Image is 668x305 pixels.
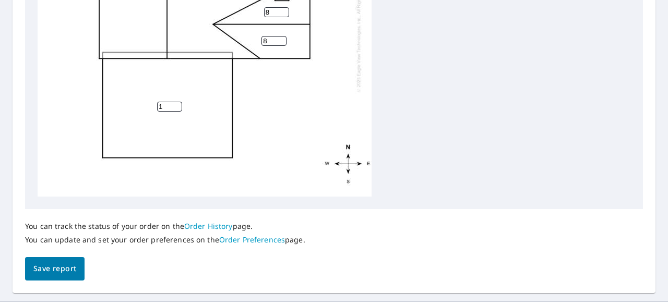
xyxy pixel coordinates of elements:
p: You can update and set your order preferences on the page. [25,235,305,245]
button: Save report [25,257,85,280]
span: Save report [33,262,76,275]
a: Order Preferences [219,235,285,245]
p: You can track the status of your order on the page. [25,222,305,231]
a: Order History [184,221,233,231]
